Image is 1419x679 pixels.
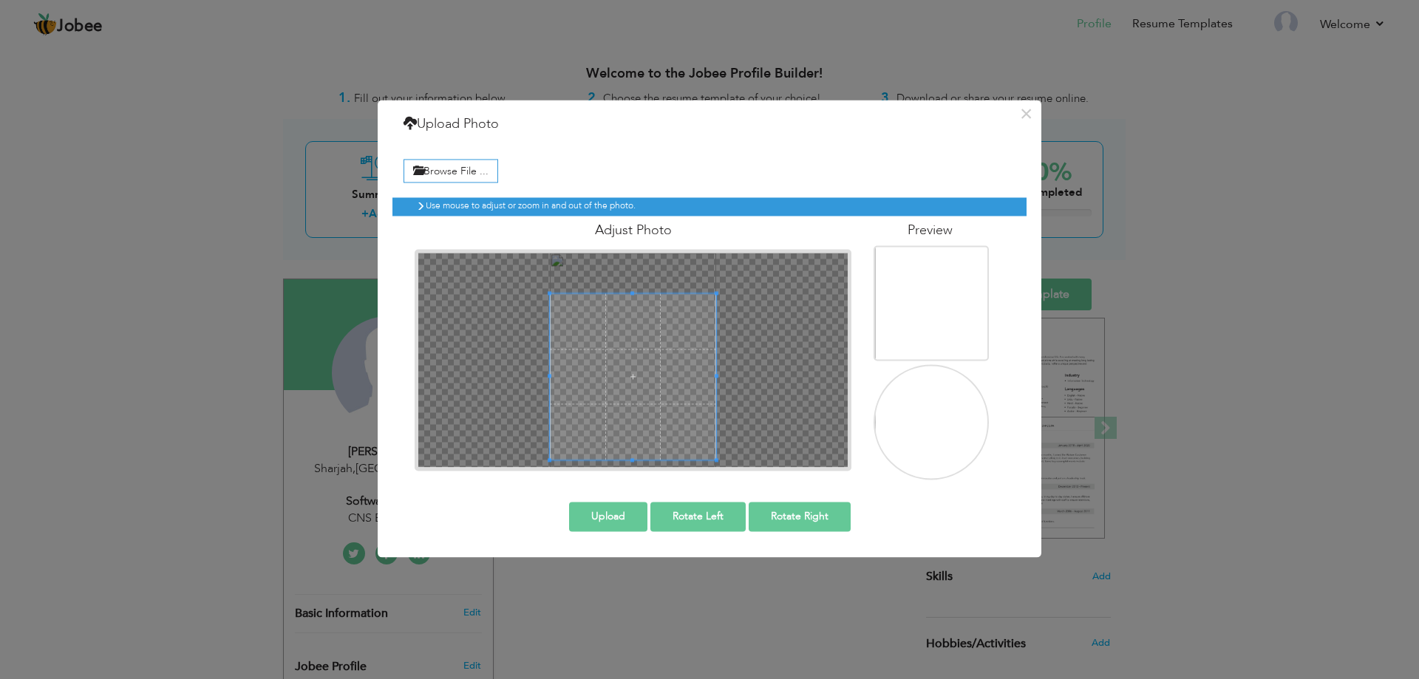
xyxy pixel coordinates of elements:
button: × [1014,102,1038,126]
img: fef3c151-6706-437b-bc0a-99a872f2a91f [875,338,990,486]
button: Rotate Left [650,502,746,531]
button: Rotate Right [749,502,851,531]
button: Upload [569,502,647,531]
label: Browse File ... [404,160,498,182]
h4: Upload Photo [404,115,499,134]
h4: Adjust Photo [415,223,851,238]
h6: Use mouse to adjust or zoom in and out of the photo. [426,201,996,211]
h4: Preview [874,223,986,238]
img: fef3c151-6706-437b-bc0a-99a872f2a91f [875,219,990,367]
